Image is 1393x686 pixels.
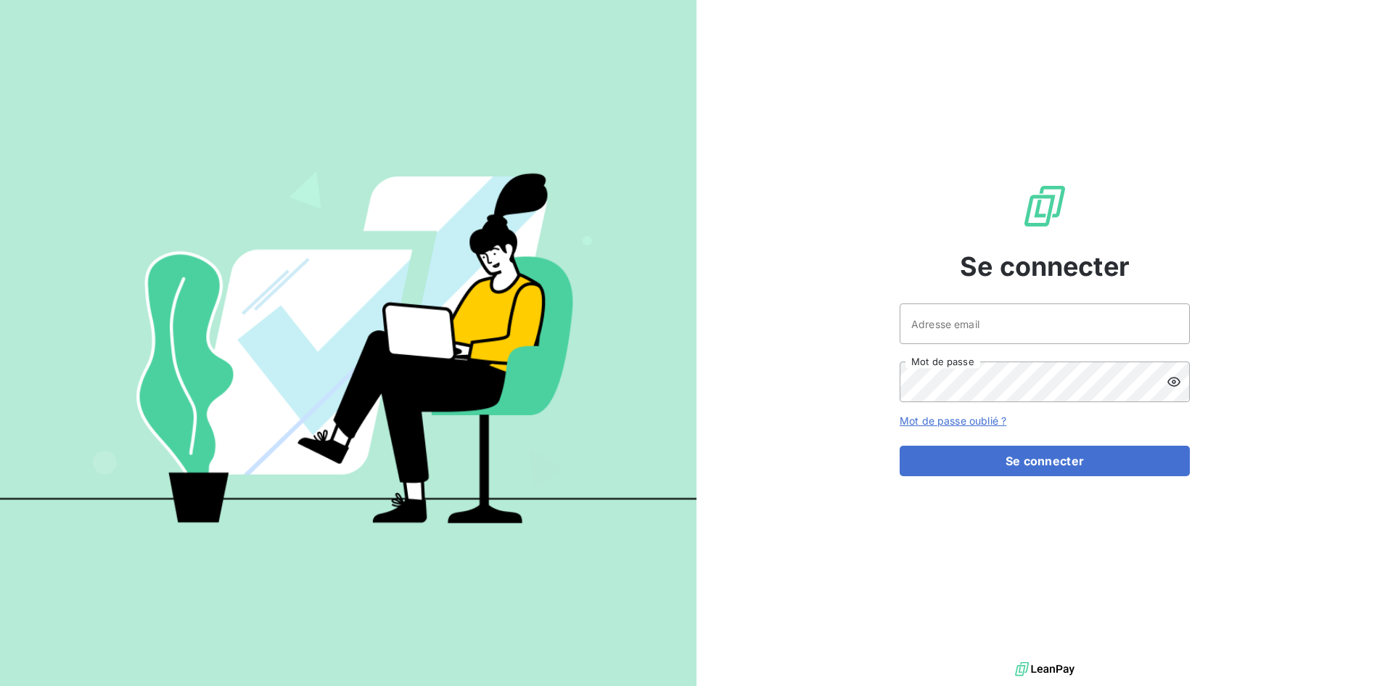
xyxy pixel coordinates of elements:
[1015,658,1074,680] img: logo
[900,415,1006,427] a: Mot de passe oublié ?
[1022,183,1068,229] img: Logo LeanPay
[960,247,1130,286] span: Se connecter
[900,446,1190,476] button: Se connecter
[900,303,1190,344] input: placeholder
